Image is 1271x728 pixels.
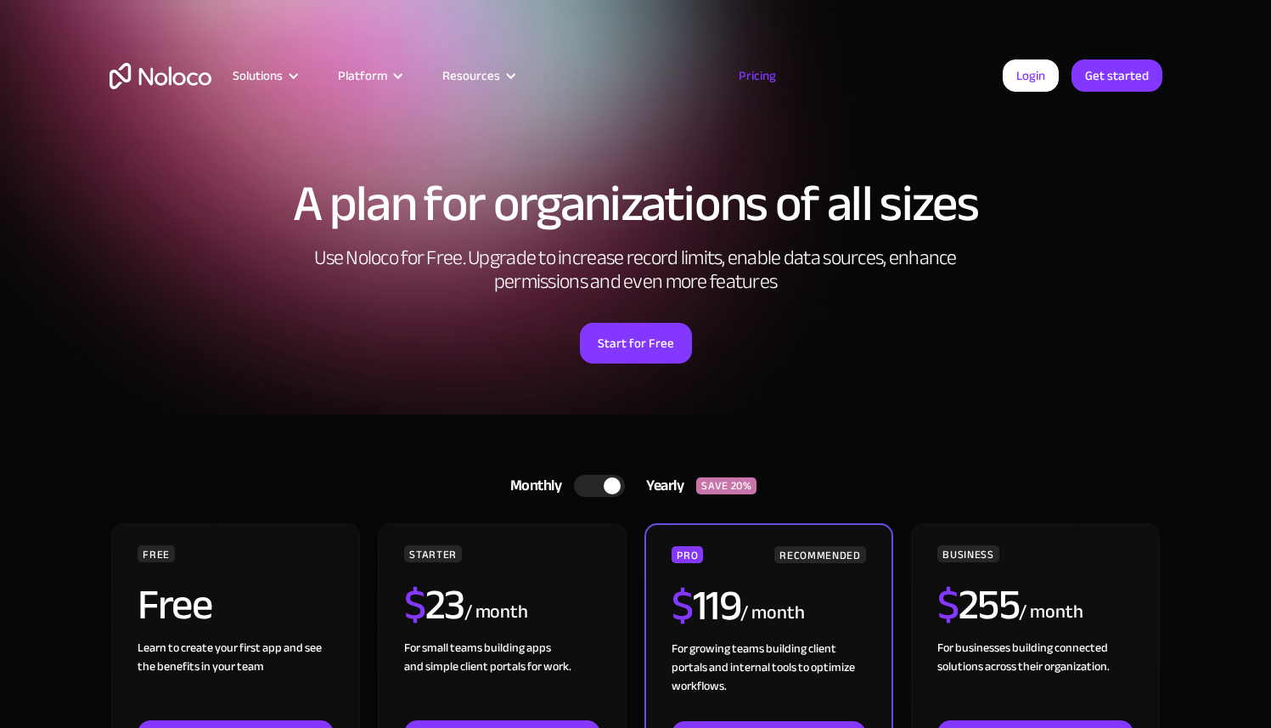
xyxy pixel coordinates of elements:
[937,639,1133,720] div: For businesses building connected solutions across their organization. ‍
[1003,59,1059,92] a: Login
[672,640,865,721] div: For growing teams building client portals and internal tools to optimize workflows.
[404,639,599,720] div: For small teams building apps and simple client portals for work. ‍
[672,546,703,563] div: PRO
[404,545,461,562] div: STARTER
[110,63,211,89] a: home
[421,65,534,87] div: Resources
[717,65,797,87] a: Pricing
[580,323,692,364] a: Start for Free
[672,566,693,646] span: $
[338,65,387,87] div: Platform
[404,565,425,645] span: $
[1071,59,1162,92] a: Get started
[233,65,283,87] div: Solutions
[138,584,211,626] h2: Free
[1019,599,1083,626] div: / month
[442,65,500,87] div: Resources
[110,178,1162,229] h1: A plan for organizations of all sizes
[740,600,804,627] div: / month
[404,584,464,626] h2: 23
[937,565,959,645] span: $
[138,639,333,720] div: Learn to create your first app and see the benefits in your team ‍
[138,545,175,562] div: FREE
[464,599,528,626] div: / month
[211,65,317,87] div: Solutions
[672,584,740,627] h2: 119
[774,546,865,563] div: RECOMMENDED
[937,545,998,562] div: BUSINESS
[937,584,1019,626] h2: 255
[696,477,756,494] div: SAVE 20%
[296,246,976,294] h2: Use Noloco for Free. Upgrade to increase record limits, enable data sources, enhance permissions ...
[317,65,421,87] div: Platform
[489,473,575,499] div: Monthly
[625,473,696,499] div: Yearly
